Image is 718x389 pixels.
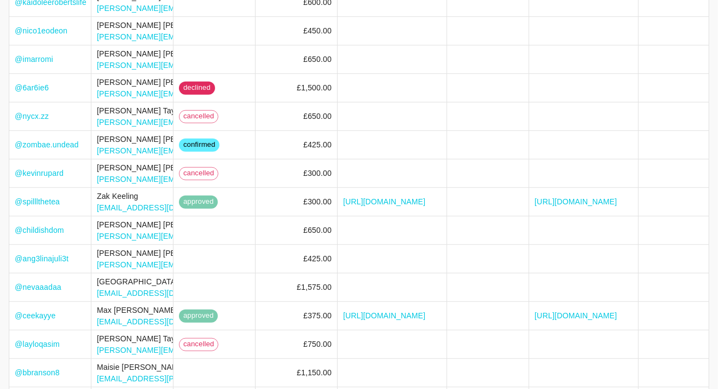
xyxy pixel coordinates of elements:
a: [PERSON_NAME][EMAIL_ADDRESS][DOMAIN_NAME] [97,232,293,241]
div: £450.00 [303,25,332,36]
a: @ang3linajuli3t [15,253,68,264]
a: @kevinrupard [15,168,63,179]
a: @nico1eodeon [15,25,67,36]
a: @nycx.zz [15,111,49,122]
span: declined [179,83,215,93]
a: [PERSON_NAME][EMAIL_ADDRESS][DOMAIN_NAME] [97,175,293,184]
a: [PERSON_NAME][EMAIL_ADDRESS][DOMAIN_NAME] [97,32,293,41]
a: @ceekayye [15,310,56,321]
div: £425.00 [303,139,332,150]
span: cancelled [179,168,218,179]
div: [PERSON_NAME] [PERSON_NAME] [PERSON_NAME] [97,162,293,173]
a: @zombae.undead [15,139,79,150]
a: [PERSON_NAME][EMAIL_ADDRESS][DOMAIN_NAME] [97,4,293,13]
a: [URL][DOMAIN_NAME] [535,310,617,321]
div: £425.00 [303,253,332,264]
a: @spilllthetea [15,196,60,207]
a: [PERSON_NAME][EMAIL_ADDRESS][DOMAIN_NAME] [97,146,293,155]
div: £375.00 [303,310,332,321]
a: @nevaaadaa [15,282,61,293]
div: £1,150.00 [297,367,332,378]
span: approved [179,311,218,321]
iframe: Drift Widget Chat Controller [663,334,705,376]
div: [PERSON_NAME] Tayfoor [97,333,293,344]
div: [GEOGRAPHIC_DATA] [PERSON_NAME] [97,276,244,287]
div: [PERSON_NAME] Tayfoor [97,105,293,116]
div: £300.00 [303,168,332,179]
a: @childishdom [15,225,64,236]
span: cancelled [179,111,218,122]
a: [EMAIL_ADDRESS][DOMAIN_NAME] [97,289,229,298]
div: Max [PERSON_NAME] [97,305,229,316]
span: confirmed [179,140,219,150]
a: @bbranson8 [15,367,60,378]
a: [URL][DOMAIN_NAME] [343,196,426,207]
div: [PERSON_NAME] [PERSON_NAME] [97,248,293,259]
div: Zak Keeling [97,191,229,202]
a: [EMAIL_ADDRESS][DOMAIN_NAME] [97,317,229,326]
div: £1,575.00 [297,282,332,293]
div: [PERSON_NAME] [PERSON_NAME] [97,219,293,230]
div: [PERSON_NAME] [PERSON_NAME] [97,77,293,88]
a: [PERSON_NAME][EMAIL_ADDRESS][DOMAIN_NAME] [97,118,293,127]
div: [PERSON_NAME] [PERSON_NAME] [97,134,293,145]
a: [EMAIL_ADDRESS][DOMAIN_NAME] [97,203,229,212]
a: [EMAIL_ADDRESS][PERSON_NAME][DOMAIN_NAME] [97,374,293,383]
a: [PERSON_NAME][EMAIL_ADDRESS][DOMAIN_NAME] [97,61,293,70]
span: cancelled [179,339,218,350]
a: [PERSON_NAME][EMAIL_ADDRESS][DOMAIN_NAME] [97,346,293,354]
a: [PERSON_NAME][EMAIL_ADDRESS][DOMAIN_NAME] [97,260,293,269]
a: @6ar6ie6 [15,82,49,93]
span: approved [179,197,218,207]
div: [PERSON_NAME] [PERSON_NAME] [97,48,293,59]
a: @layloqasim [15,339,60,350]
a: [URL][DOMAIN_NAME] [343,310,426,321]
div: £750.00 [303,339,332,350]
div: £650.00 [303,225,332,236]
div: £300.00 [303,196,332,207]
div: £650.00 [303,54,332,65]
div: £1,500.00 [297,82,332,93]
div: [PERSON_NAME] [PERSON_NAME] [97,20,293,31]
a: @imarromi [15,54,53,65]
a: [PERSON_NAME][EMAIL_ADDRESS][DOMAIN_NAME] [97,89,293,98]
a: [URL][DOMAIN_NAME] [535,196,617,207]
div: Maisie [PERSON_NAME] [97,362,293,373]
div: £650.00 [303,111,332,122]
